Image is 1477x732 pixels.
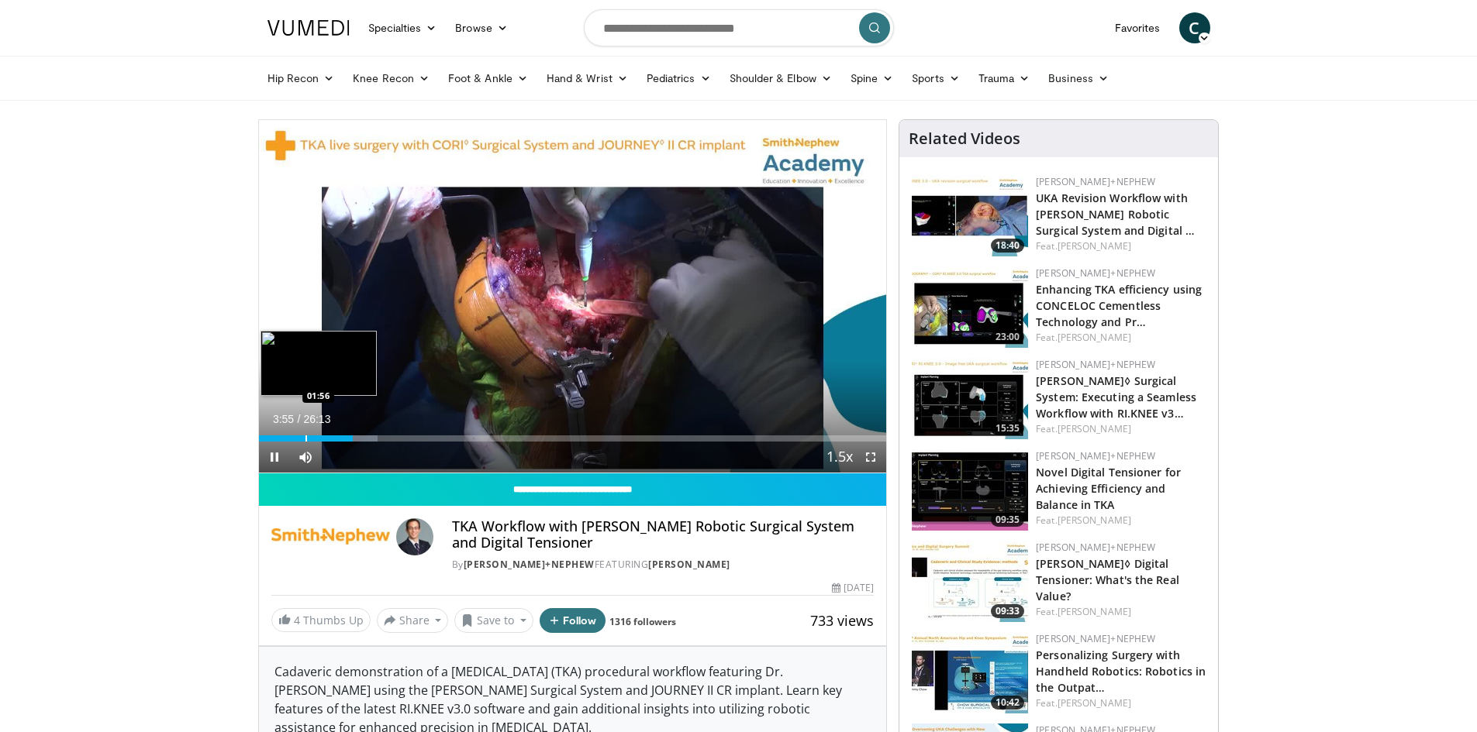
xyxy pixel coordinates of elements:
[609,615,676,628] a: 1316 followers
[290,442,321,473] button: Mute
[991,604,1024,618] span: 09:33
[1036,422,1206,436] div: Feat.
[1036,239,1206,253] div: Feat.
[343,63,439,94] a: Knee Recon
[648,558,730,571] a: [PERSON_NAME]
[991,513,1024,527] span: 09:35
[912,175,1028,256] a: 18:40
[439,63,537,94] a: Foot & Ankle
[1036,648,1206,695] a: Personalizing Surgery with Handheld Robotics: Robotics in the Outpat…
[259,435,887,442] div: Progress Bar
[912,358,1028,439] img: 50c97ff3-26b0-43aa-adeb-5f1249a916fc.150x105_q85_crop-smart_upscale.jpg
[454,608,533,633] button: Save to
[1036,266,1155,280] a: [PERSON_NAME]+Nephew
[1036,465,1181,512] a: Novel Digital Tensioner for Achieving Efficiency and Balance in TKA
[1106,12,1170,43] a: Favorites
[991,696,1024,710] span: 10:42
[912,449,1028,531] img: 6906a9b6-27f2-4396-b1b2-551f54defe1e.150x105_q85_crop-smart_upscale.jpg
[912,541,1028,622] a: 09:33
[294,613,300,627] span: 4
[912,632,1028,713] a: 10:42
[1036,175,1155,188] a: [PERSON_NAME]+Nephew
[259,120,887,473] video-js: Video Player
[1036,632,1155,645] a: [PERSON_NAME]+Nephew
[991,239,1024,253] span: 18:40
[271,518,390,555] img: Smith+Nephew
[1058,605,1131,618] a: [PERSON_NAME]
[1036,358,1155,371] a: [PERSON_NAME]+Nephew
[273,413,294,425] span: 3:55
[584,9,894,46] input: Search topics, interventions
[258,63,344,94] a: Hip Recon
[912,449,1028,531] a: 09:35
[841,63,902,94] a: Spine
[259,442,290,473] button: Pause
[1058,422,1131,435] a: [PERSON_NAME]
[912,266,1028,348] a: 23:00
[1058,696,1131,710] a: [PERSON_NAME]
[271,608,371,632] a: 4 Thumbs Up
[1058,239,1131,253] a: [PERSON_NAME]
[1179,12,1210,43] a: C
[1036,282,1202,329] a: Enhancing TKA efficiency using CONCELOC Cementless Technology and Pr…
[1036,605,1206,619] div: Feat.
[1036,449,1155,462] a: [PERSON_NAME]+Nephew
[464,558,595,571] a: [PERSON_NAME]+Nephew
[1036,191,1195,238] a: UKA Revision Workflow with [PERSON_NAME] Robotic Surgical System and Digital …
[452,518,874,552] h4: TKA Workflow with [PERSON_NAME] Robotic Surgical System and Digital Tensioner
[446,12,517,43] a: Browse
[1058,514,1131,527] a: [PERSON_NAME]
[991,330,1024,344] span: 23:00
[912,632,1028,713] img: d599d688-3a86-4827-b8cb-f88a5be2a928.150x105_q85_crop-smart_upscale.jpg
[1039,63,1118,94] a: Business
[912,358,1028,439] a: 15:35
[855,442,886,473] button: Fullscreen
[824,442,855,473] button: Playback Rate
[359,12,447,43] a: Specialties
[267,20,350,36] img: VuMedi Logo
[720,63,841,94] a: Shoulder & Elbow
[1036,514,1206,528] div: Feat.
[1058,331,1131,344] a: [PERSON_NAME]
[261,331,377,396] img: image.jpeg
[810,611,874,630] span: 733 views
[1036,696,1206,710] div: Feat.
[969,63,1040,94] a: Trauma
[1036,556,1179,603] a: [PERSON_NAME]◊ Digital Tensioner: What's the Real Value?
[452,558,874,572] div: By FEATURING
[912,541,1028,622] img: 72f8c4c6-2ed0-4097-a262-5c97cbbe0685.150x105_q85_crop-smart_upscale.jpg
[1036,373,1196,421] a: [PERSON_NAME]◊ Surgical System: Executing a Seamless Workflow with RI.KNEE v3…
[1036,541,1155,554] a: [PERSON_NAME]+Nephew
[298,413,301,425] span: /
[637,63,720,94] a: Pediatrics
[902,63,969,94] a: Sports
[540,608,606,633] button: Follow
[912,175,1028,256] img: 02205603-5ba6-4c11-9b25-5721b1ef82fa.150x105_q85_crop-smart_upscale.jpg
[991,421,1024,435] span: 15:35
[537,63,637,94] a: Hand & Wrist
[909,129,1020,148] h4: Related Videos
[832,581,874,595] div: [DATE]
[396,518,433,555] img: Avatar
[1036,331,1206,345] div: Feat.
[377,608,449,633] button: Share
[303,413,330,425] span: 26:13
[912,266,1028,348] img: cad15a82-7a4e-4d99-8f10-ac9ee335d8e8.150x105_q85_crop-smart_upscale.jpg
